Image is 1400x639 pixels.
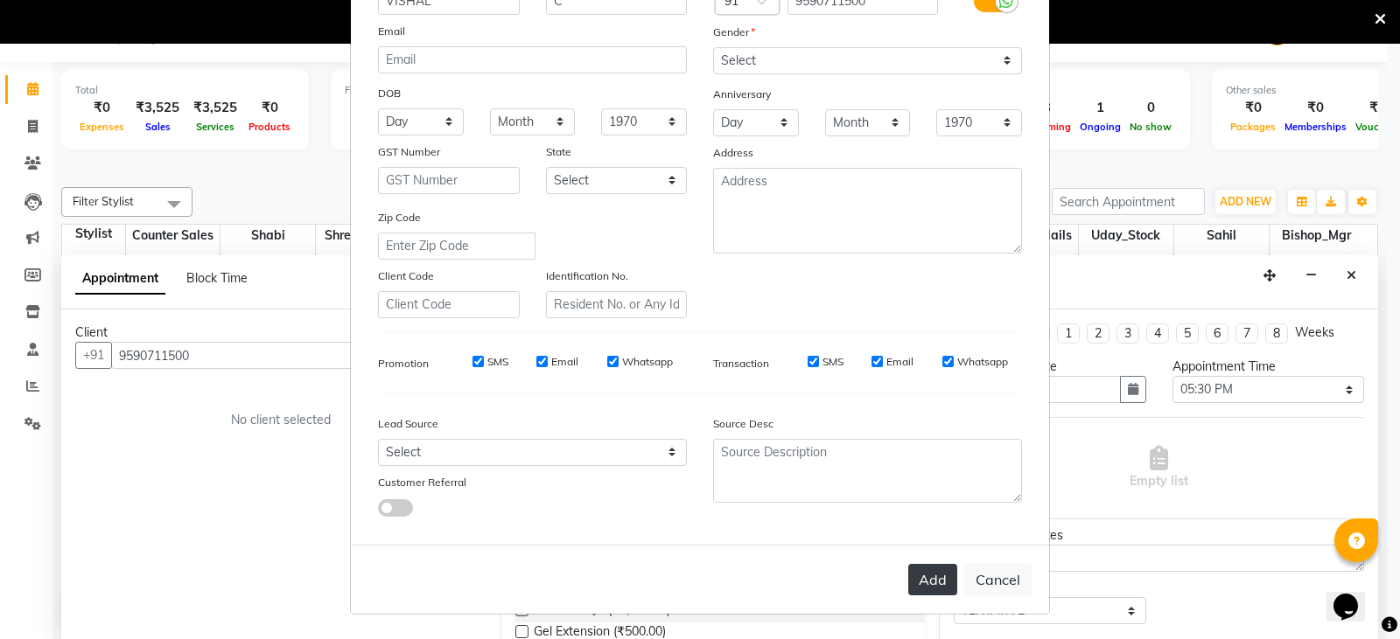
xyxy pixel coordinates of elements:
label: Address [713,145,753,161]
label: Email [378,24,405,39]
label: SMS [487,354,508,370]
input: Enter Zip Code [378,233,535,260]
input: GST Number [378,167,520,194]
label: Email [551,354,578,370]
label: Promotion [378,356,429,372]
button: Cancel [964,563,1032,596]
label: Identification No. [546,268,628,284]
label: Lead Source [378,416,438,432]
label: Transaction [713,356,769,372]
label: GST Number [378,144,440,160]
input: Email [378,46,687,73]
label: DOB [378,86,401,101]
label: State [546,144,571,160]
label: SMS [822,354,843,370]
label: Zip Code [378,210,421,226]
label: Client Code [378,268,434,284]
label: Whatsapp [622,354,673,370]
label: Customer Referral [378,475,466,490]
label: Whatsapp [957,354,1008,370]
label: Anniversary [713,87,771,102]
input: Resident No. or Any Id [546,291,688,318]
label: Gender [713,24,755,40]
label: Source Desc [713,416,773,432]
label: Email [886,354,913,370]
input: Client Code [378,291,520,318]
button: Add [908,564,957,595]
